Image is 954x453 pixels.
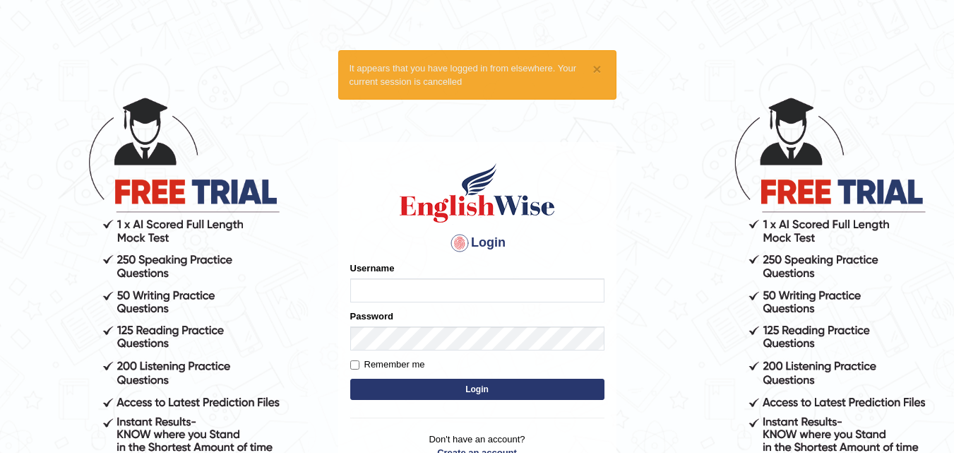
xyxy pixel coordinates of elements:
img: Logo of English Wise sign in for intelligent practice with AI [397,161,558,225]
input: Remember me [350,360,359,370]
h4: Login [350,232,604,254]
label: Password [350,310,393,323]
div: It appears that you have logged in from elsewhere. Your current session is cancelled [338,50,616,100]
button: Login [350,379,604,400]
label: Username [350,261,395,275]
button: × [592,61,601,76]
label: Remember me [350,358,425,372]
